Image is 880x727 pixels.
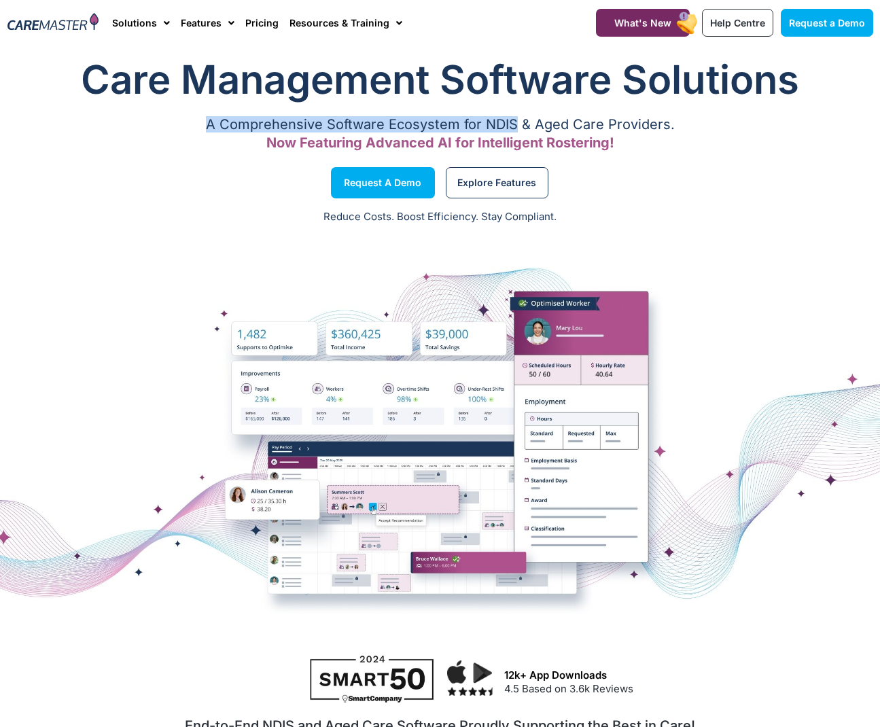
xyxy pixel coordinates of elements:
h1: Care Management Software Solutions [7,52,873,107]
a: Help Centre [702,9,773,37]
span: Help Centre [710,17,765,29]
p: Reduce Costs. Boost Efficiency. Stay Compliant. [8,209,872,225]
p: 4.5 Based on 3.6k Reviews [504,681,866,697]
span: Request a Demo [344,179,421,186]
img: CareMaster Logo [7,13,99,33]
span: Explore Features [457,179,536,186]
a: What's New [596,9,690,37]
p: A Comprehensive Software Ecosystem for NDIS & Aged Care Providers. [7,120,873,129]
h3: 12k+ App Downloads [504,669,866,681]
span: What's New [614,17,671,29]
a: Request a Demo [331,167,435,198]
span: Now Featuring Advanced AI for Intelligent Rostering! [266,135,614,151]
a: Request a Demo [781,9,873,37]
span: Request a Demo [789,17,865,29]
a: Explore Features [446,167,548,198]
